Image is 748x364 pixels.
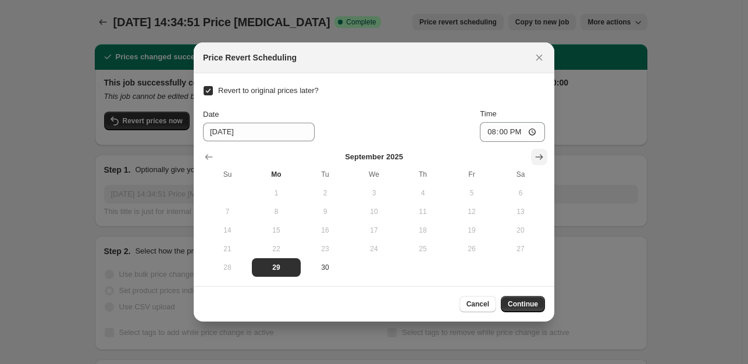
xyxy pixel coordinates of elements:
[398,240,447,258] button: Thursday September 25 2025
[501,296,545,312] button: Continue
[301,184,350,202] button: Tuesday September 2 2025
[350,165,398,184] th: Wednesday
[501,188,540,198] span: 6
[460,296,496,312] button: Cancel
[531,149,547,165] button: Show next month, October 2025
[257,263,296,272] span: 29
[305,170,345,179] span: Tu
[466,299,489,309] span: Cancel
[203,52,297,63] h2: Price Revert Scheduling
[257,188,296,198] span: 1
[496,184,545,202] button: Saturday September 6 2025
[452,170,491,179] span: Fr
[501,244,540,254] span: 27
[447,184,496,202] button: Friday September 5 2025
[201,149,217,165] button: Show previous month, August 2025
[452,226,491,235] span: 19
[305,207,345,216] span: 9
[501,170,540,179] span: Sa
[354,226,394,235] span: 17
[203,165,252,184] th: Sunday
[508,299,538,309] span: Continue
[398,184,447,202] button: Thursday September 4 2025
[480,122,545,142] input: 12:00
[305,263,345,272] span: 30
[354,207,394,216] span: 10
[252,240,301,258] button: Monday September 22 2025
[403,207,443,216] span: 11
[350,240,398,258] button: Wednesday September 24 2025
[496,165,545,184] th: Saturday
[203,123,315,141] input: 9/29/2025
[501,226,540,235] span: 20
[257,207,296,216] span: 8
[203,240,252,258] button: Sunday September 21 2025
[203,202,252,221] button: Sunday September 7 2025
[301,258,350,277] button: Tuesday September 30 2025
[354,170,394,179] span: We
[447,165,496,184] th: Friday
[203,110,219,119] span: Date
[398,165,447,184] th: Thursday
[208,244,247,254] span: 21
[403,170,443,179] span: Th
[252,258,301,277] button: Today Monday September 29 2025
[452,244,491,254] span: 26
[403,244,443,254] span: 25
[398,202,447,221] button: Thursday September 11 2025
[403,188,443,198] span: 4
[398,221,447,240] button: Thursday September 18 2025
[350,202,398,221] button: Wednesday September 10 2025
[496,221,545,240] button: Saturday September 20 2025
[257,244,296,254] span: 22
[447,202,496,221] button: Friday September 12 2025
[403,226,443,235] span: 18
[501,207,540,216] span: 13
[301,221,350,240] button: Tuesday September 16 2025
[252,165,301,184] th: Monday
[452,207,491,216] span: 12
[447,221,496,240] button: Friday September 19 2025
[203,258,252,277] button: Sunday September 28 2025
[447,240,496,258] button: Friday September 26 2025
[350,184,398,202] button: Wednesday September 3 2025
[208,170,247,179] span: Su
[252,202,301,221] button: Monday September 8 2025
[257,226,296,235] span: 15
[301,240,350,258] button: Tuesday September 23 2025
[305,188,345,198] span: 2
[354,244,394,254] span: 24
[480,109,496,118] span: Time
[301,202,350,221] button: Tuesday September 9 2025
[208,226,247,235] span: 14
[531,49,547,66] button: Close
[496,202,545,221] button: Saturday September 13 2025
[208,263,247,272] span: 28
[452,188,491,198] span: 5
[208,207,247,216] span: 7
[354,188,394,198] span: 3
[257,170,296,179] span: Mo
[305,226,345,235] span: 16
[350,221,398,240] button: Wednesday September 17 2025
[203,221,252,240] button: Sunday September 14 2025
[252,221,301,240] button: Monday September 15 2025
[301,165,350,184] th: Tuesday
[496,240,545,258] button: Saturday September 27 2025
[218,86,319,95] span: Revert to original prices later?
[252,184,301,202] button: Monday September 1 2025
[305,244,345,254] span: 23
